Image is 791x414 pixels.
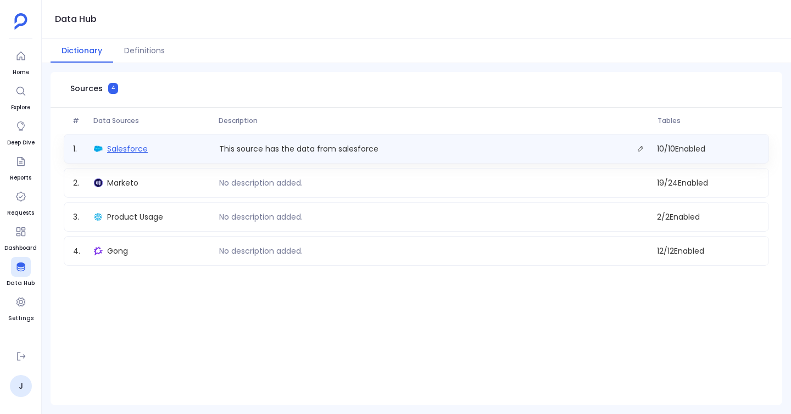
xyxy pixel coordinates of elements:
span: Data Hub [7,279,35,288]
button: Definitions [113,39,176,63]
span: 2 / 2 Enabled [653,211,764,222]
a: Requests [7,187,34,217]
span: 12 / 12 Enabled [653,245,764,256]
a: J [10,375,32,397]
span: Sources [70,83,103,94]
span: Marketo [107,177,138,188]
span: Product Usage [107,211,163,222]
span: Dashboard [4,244,37,253]
span: Gong [107,245,128,256]
span: Requests [7,209,34,217]
a: Settings [8,292,34,323]
span: Explore [11,103,31,112]
p: This source has the data from salesforce [215,143,383,154]
a: Deep Dive [7,116,35,147]
img: petavue logo [14,13,27,30]
span: Description [214,116,653,125]
span: Home [11,68,31,77]
span: Tables [653,116,765,125]
button: Edit description. [633,141,648,156]
span: Settings [8,314,34,323]
span: 4 [108,83,118,94]
span: 1 . [69,141,90,156]
a: Home [11,46,31,77]
span: Data Sources [89,116,214,125]
span: Deep Dive [7,138,35,147]
span: 10 / 10 Enabled [653,141,764,156]
span: Salesforce [107,143,148,154]
a: Data Hub [7,257,35,288]
span: 19 / 24 Enabled [653,177,764,188]
span: 3 . [69,211,90,222]
span: 2 . [69,177,90,188]
span: Reports [10,174,31,182]
span: 4 . [69,245,90,256]
span: # [68,116,89,125]
h1: Data Hub [55,12,97,27]
a: Explore [11,81,31,112]
p: No description added. [215,177,307,188]
a: Dashboard [4,222,37,253]
button: Dictionary [51,39,113,63]
p: No description added. [215,211,307,222]
p: No description added. [215,245,307,256]
a: Reports [10,152,31,182]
